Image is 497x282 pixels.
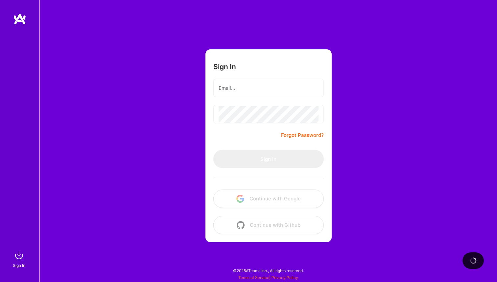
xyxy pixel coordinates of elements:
[13,262,25,269] div: Sign In
[213,190,324,208] button: Continue with Google
[272,275,298,280] a: Privacy Policy
[281,131,324,139] a: Forgot Password?
[12,249,26,262] img: sign in
[14,249,26,269] a: sign inSign In
[213,216,324,234] button: Continue with Github
[13,13,26,25] img: logo
[470,257,477,264] img: loading
[238,275,269,280] a: Terms of Service
[39,262,497,279] div: © 2025 ATeams Inc., All rights reserved.
[213,150,324,168] button: Sign In
[213,63,236,71] h3: Sign In
[237,221,245,229] img: icon
[236,195,244,203] img: icon
[219,80,319,96] input: Email...
[238,275,298,280] span: |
